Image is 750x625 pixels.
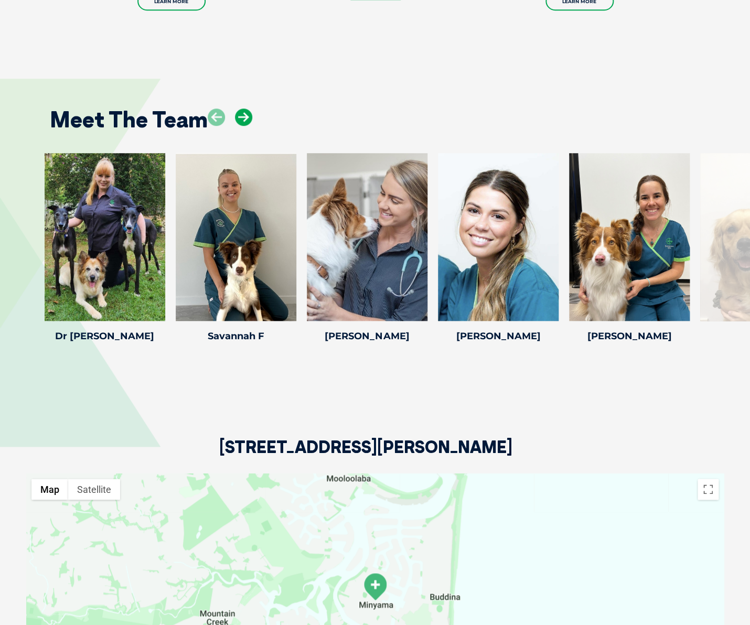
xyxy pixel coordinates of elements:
[45,331,165,341] h4: Dr [PERSON_NAME]
[698,479,719,500] button: Toggle fullscreen view
[31,479,68,500] button: Show street map
[50,109,208,131] h2: Meet The Team
[438,331,559,341] h4: [PERSON_NAME]
[307,331,427,341] h4: [PERSON_NAME]
[68,479,120,500] button: Show satellite imagery
[176,331,296,341] h4: Savannah F
[219,438,512,473] h2: [STREET_ADDRESS][PERSON_NAME]
[569,331,690,341] h4: [PERSON_NAME]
